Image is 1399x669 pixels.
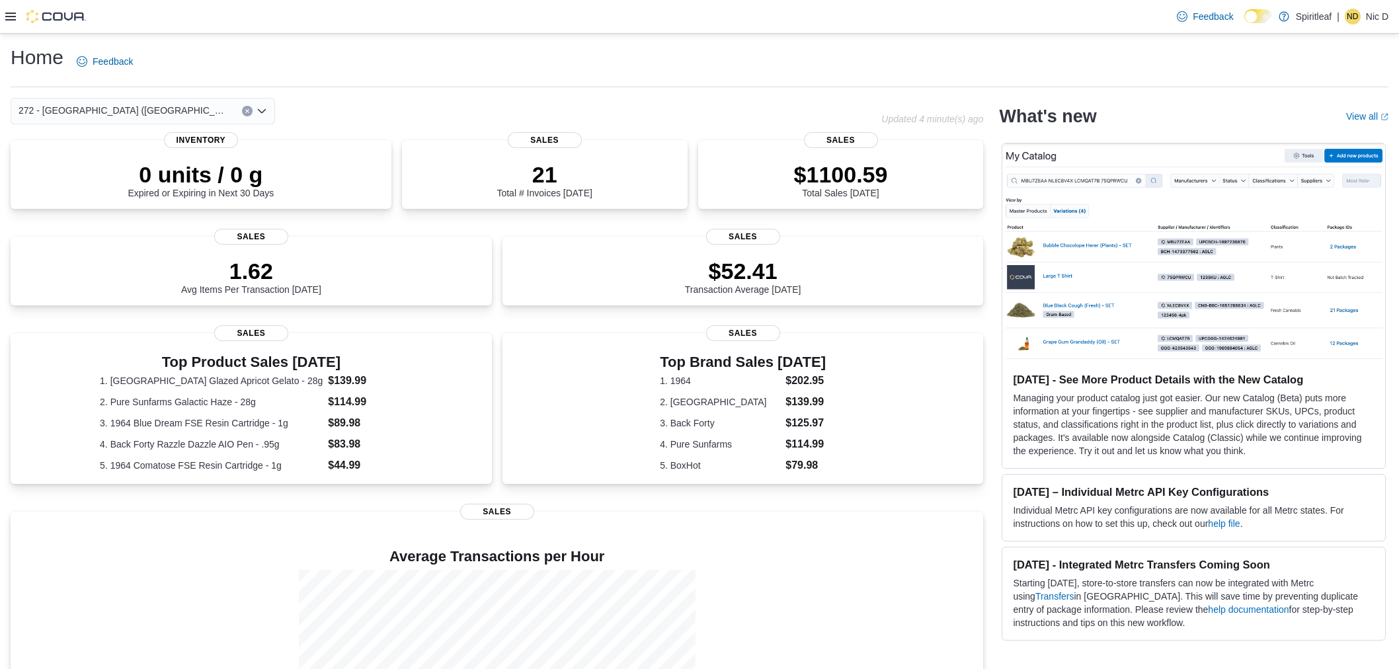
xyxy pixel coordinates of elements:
[660,438,780,451] dt: 4. Pure Sunfarms
[1366,9,1388,24] p: Nic D
[328,457,402,473] dd: $44.99
[785,415,826,431] dd: $125.97
[257,106,267,116] button: Open list of options
[881,114,983,124] p: Updated 4 minute(s) ago
[100,459,323,472] dt: 5. 1964 Comatose FSE Resin Cartridge - 1g
[497,161,592,198] div: Total # Invoices [DATE]
[1347,9,1358,24] span: ND
[785,394,826,410] dd: $139.99
[1013,558,1375,571] h3: [DATE] - Integrated Metrc Transfers Coming Soon
[1013,391,1375,457] p: Managing your product catalog just got easier. Our new Catalog (Beta) puts more information at yo...
[706,229,780,245] span: Sales
[785,436,826,452] dd: $114.99
[93,55,133,68] span: Feedback
[164,132,238,148] span: Inventory
[1296,9,1332,24] p: Spiritleaf
[128,161,274,188] p: 0 units / 0 g
[328,436,402,452] dd: $83.98
[660,374,780,387] dt: 1. 1964
[100,354,403,370] h3: Top Product Sales [DATE]
[328,373,402,389] dd: $139.99
[785,373,826,389] dd: $202.95
[1208,604,1289,615] a: help documentation
[1013,504,1375,530] p: Individual Metrc API key configurations are now available for all Metrc states. For instructions ...
[328,394,402,410] dd: $114.99
[1013,576,1375,629] p: Starting [DATE], store-to-store transfers can now be integrated with Metrc using in [GEOGRAPHIC_D...
[508,132,582,148] span: Sales
[100,395,323,409] dt: 2. Pure Sunfarms Galactic Haze - 28g
[1208,518,1240,529] a: help file
[794,161,888,188] p: $1100.59
[328,415,402,431] dd: $89.98
[1035,591,1074,602] a: Transfers
[706,325,780,341] span: Sales
[1337,9,1339,24] p: |
[685,258,801,284] p: $52.41
[685,258,801,295] div: Transaction Average [DATE]
[100,438,323,451] dt: 4. Back Forty Razzle Dazzle AIO Pen - .95g
[11,44,63,71] h1: Home
[1013,373,1375,386] h3: [DATE] - See More Product Details with the New Catalog
[1346,111,1388,122] a: View allExternal link
[660,395,780,409] dt: 2. [GEOGRAPHIC_DATA]
[26,10,86,23] img: Cova
[785,457,826,473] dd: $79.98
[21,549,973,565] h4: Average Transactions per Hour
[128,161,274,198] div: Expired or Expiring in Next 30 Days
[214,325,288,341] span: Sales
[100,416,323,430] dt: 3. 1964 Blue Dream FSE Resin Cartridge - 1g
[71,48,138,75] a: Feedback
[660,354,826,370] h3: Top Brand Sales [DATE]
[660,416,780,430] dt: 3. Back Forty
[794,161,888,198] div: Total Sales [DATE]
[1244,9,1272,23] input: Dark Mode
[181,258,321,284] p: 1.62
[1244,23,1245,24] span: Dark Mode
[1193,10,1233,23] span: Feedback
[242,106,253,116] button: Clear input
[1172,3,1238,30] a: Feedback
[460,504,534,520] span: Sales
[181,258,321,295] div: Avg Items Per Transaction [DATE]
[804,132,878,148] span: Sales
[999,106,1096,127] h2: What's new
[100,374,323,387] dt: 1. [GEOGRAPHIC_DATA] Glazed Apricot Gelato - 28g
[497,161,592,188] p: 21
[19,102,229,118] span: 272 - [GEOGRAPHIC_DATA] ([GEOGRAPHIC_DATA])
[1345,9,1361,24] div: Nic D
[1013,485,1375,498] h3: [DATE] – Individual Metrc API Key Configurations
[660,459,780,472] dt: 5. BoxHot
[1380,113,1388,121] svg: External link
[214,229,288,245] span: Sales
